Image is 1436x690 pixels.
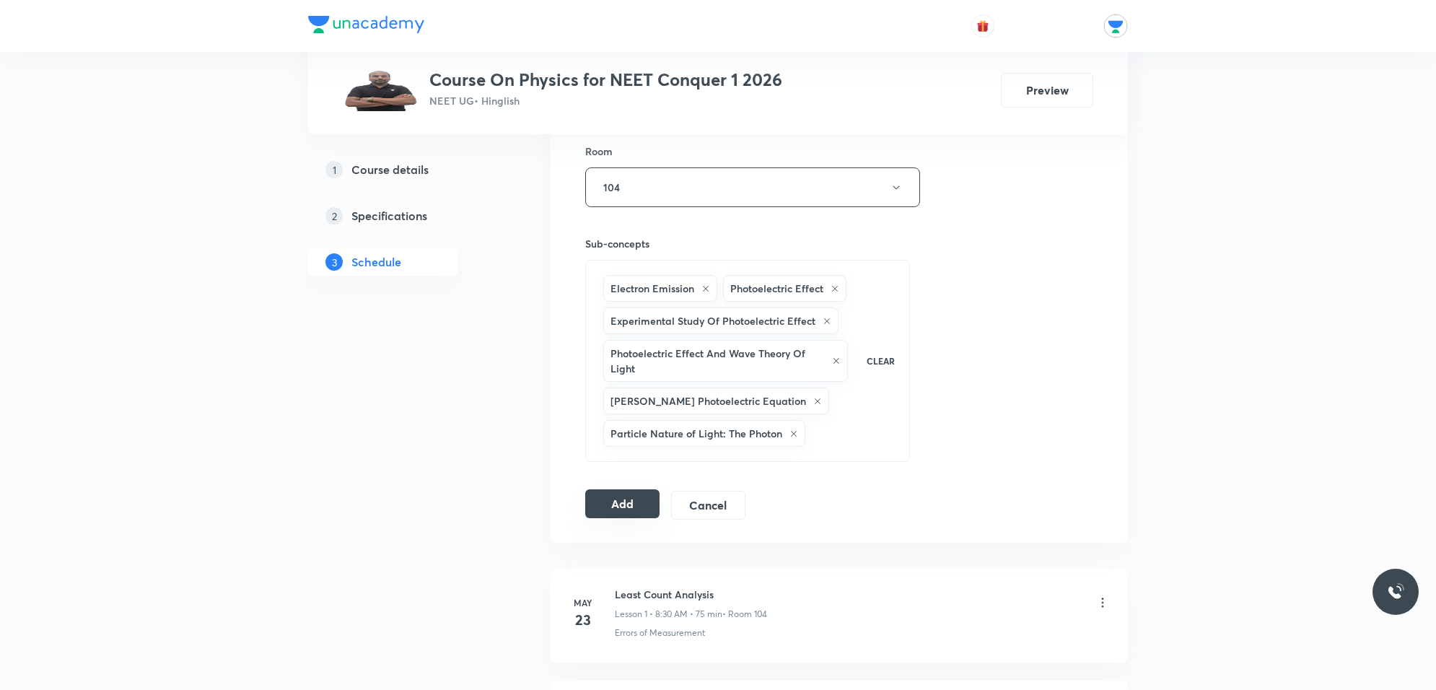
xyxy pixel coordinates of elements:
[610,346,825,376] h6: Photoelectric Effect And Wave Theory Of Light
[615,608,722,621] p: Lesson 1 • 8:30 AM • 75 min
[308,16,424,37] a: Company Logo
[1387,583,1404,601] img: ttu
[1103,14,1128,38] img: Unacademy Jodhpur
[610,393,806,409] h6: [PERSON_NAME] Photoelectric Equation
[585,144,613,159] h6: Room
[615,587,767,602] h6: Least Count Analysis
[351,207,427,224] h5: Specifications
[610,281,694,296] h6: Electron Emission
[615,626,705,639] p: Errors of Measurement
[867,354,895,367] p: CLEAR
[325,253,343,271] p: 3
[325,161,343,178] p: 1
[308,201,504,230] a: 2Specifications
[1001,73,1093,108] button: Preview
[610,426,782,441] h6: Particle Nature of Light: The Photon
[730,281,823,296] h6: Photoelectric Effect
[569,609,597,631] h4: 23
[976,19,989,32] img: avatar
[971,14,994,38] button: avatar
[325,207,343,224] p: 2
[610,313,815,328] h6: Experimental Study Of Photoelectric Effect
[585,167,920,207] button: 104
[429,69,782,90] h3: Course On Physics for NEET Conquer 1 2026
[308,16,424,33] img: Company Logo
[585,236,910,251] h6: Sub-concepts
[351,253,401,271] h5: Schedule
[722,608,767,621] p: • Room 104
[343,69,418,111] img: d26780be99be41aa807b087ab8890cfa.jpg
[308,155,504,184] a: 1Course details
[429,93,782,108] p: NEET UG • Hinglish
[351,161,429,178] h5: Course details
[671,491,745,520] button: Cancel
[569,596,597,609] h6: May
[585,489,660,518] button: Add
